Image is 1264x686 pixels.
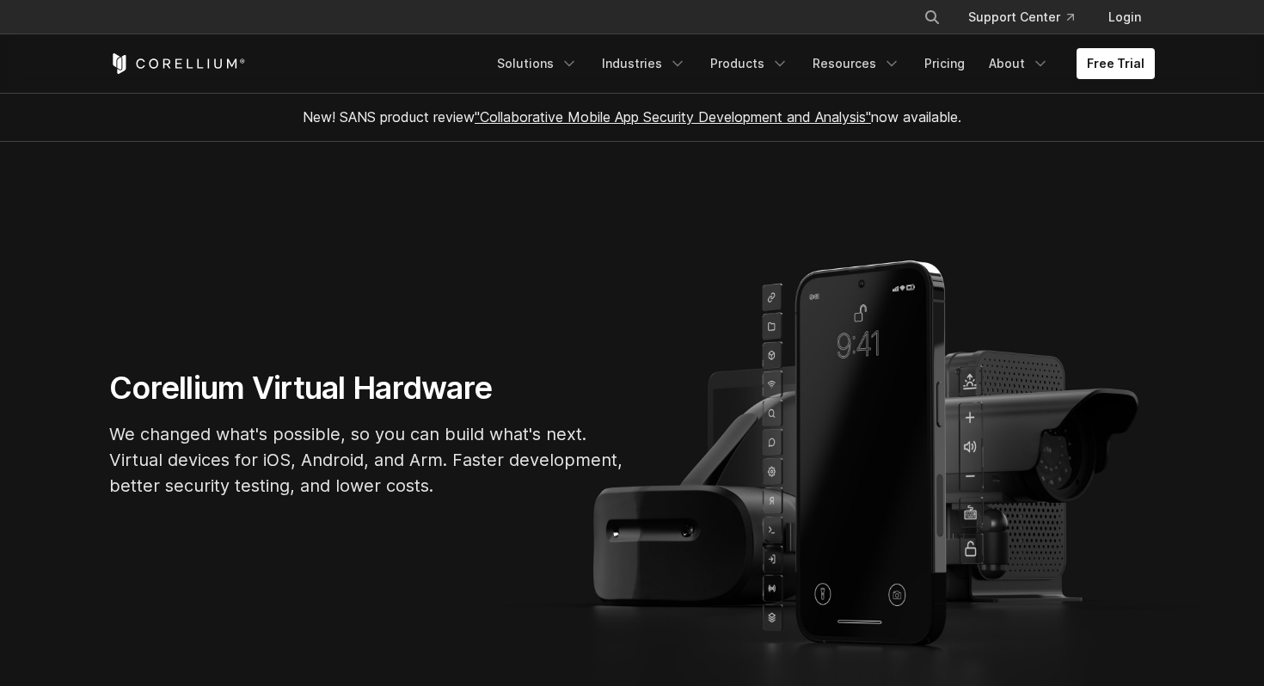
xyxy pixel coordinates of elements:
[917,2,948,33] button: Search
[979,48,1059,79] a: About
[303,108,961,126] span: New! SANS product review now available.
[109,421,625,499] p: We changed what's possible, so you can build what's next. Virtual devices for iOS, Android, and A...
[1077,48,1155,79] a: Free Trial
[1095,2,1155,33] a: Login
[109,53,246,74] a: Corellium Home
[109,369,625,407] h1: Corellium Virtual Hardware
[487,48,588,79] a: Solutions
[954,2,1088,33] a: Support Center
[700,48,799,79] a: Products
[914,48,975,79] a: Pricing
[475,108,871,126] a: "Collaborative Mobile App Security Development and Analysis"
[592,48,696,79] a: Industries
[487,48,1155,79] div: Navigation Menu
[903,2,1155,33] div: Navigation Menu
[802,48,911,79] a: Resources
